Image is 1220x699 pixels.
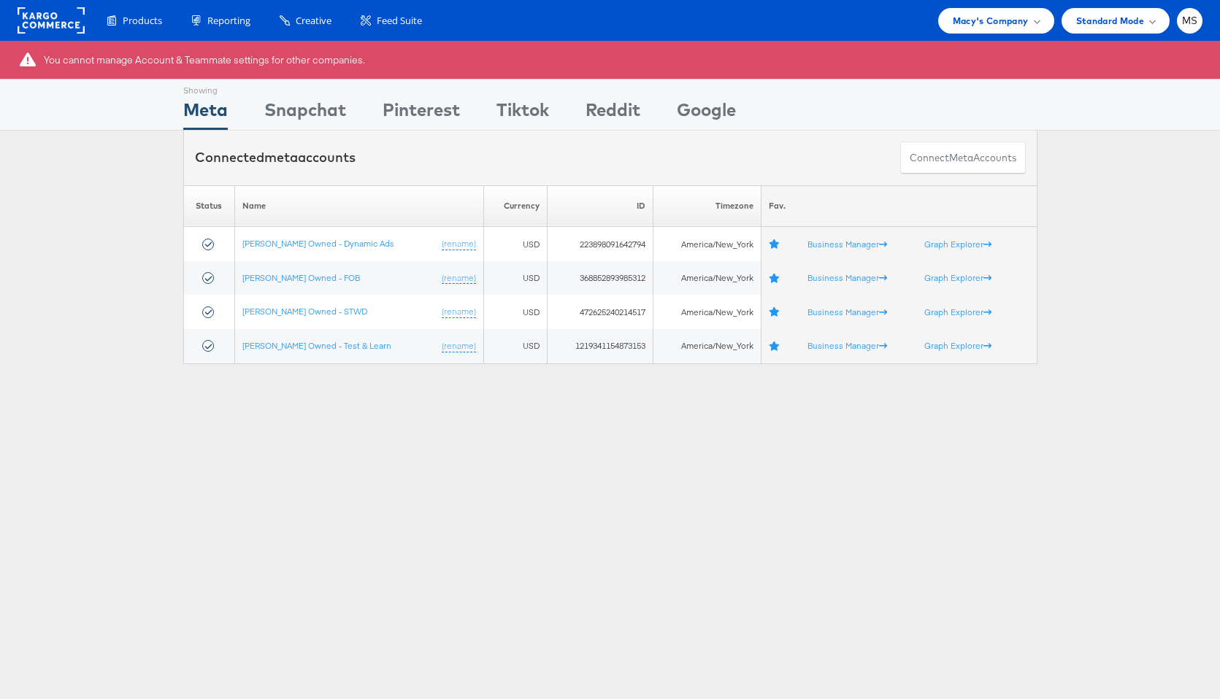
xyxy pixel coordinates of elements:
a: [PERSON_NAME] Owned - STWD [242,306,367,317]
td: America/New_York [653,295,761,329]
span: Products [123,14,162,28]
td: America/New_York [653,261,761,296]
td: 472625240214517 [548,295,653,329]
th: Status [183,185,235,227]
span: Reporting [207,14,250,28]
td: USD [484,295,548,329]
td: USD [484,261,548,296]
th: Timezone [653,185,761,227]
div: Reddit [586,97,640,130]
div: Connected accounts [195,148,356,167]
button: ConnectmetaAccounts [900,142,1026,174]
span: Macy's Company [953,13,1029,28]
td: 223898091642794 [548,227,653,261]
a: [PERSON_NAME] Owned - Dynamic Ads [242,238,394,249]
td: USD [484,227,548,261]
div: Meta [183,97,228,130]
span: Standard Mode [1076,13,1144,28]
div: Showing [183,80,228,97]
span: MS [1182,16,1198,26]
span: meta [949,151,973,165]
div: Snapchat [264,97,346,130]
a: (rename) [442,238,476,250]
div: Google [677,97,736,130]
a: Graph Explorer [924,272,991,283]
th: ID [548,185,653,227]
a: Business Manager [807,239,887,250]
span: Feed Suite [377,14,422,28]
a: (rename) [442,340,476,352]
a: (rename) [442,306,476,318]
td: America/New_York [653,227,761,261]
td: 1219341154873153 [548,329,653,363]
a: [PERSON_NAME] Owned - FOB [242,272,360,283]
a: Graph Explorer [924,239,991,250]
td: America/New_York [653,329,761,363]
span: meta [264,149,298,166]
div: You cannot manage Account & Teammate settings for other companies. [44,53,365,67]
a: Business Manager [807,272,887,283]
a: Graph Explorer [924,340,991,351]
a: (rename) [442,272,476,285]
td: 368852893985312 [548,261,653,296]
th: Name [235,185,484,227]
div: Pinterest [383,97,460,130]
span: Creative [296,14,331,28]
div: Tiktok [496,97,549,130]
a: [PERSON_NAME] Owned - Test & Learn [242,340,391,351]
a: Business Manager [807,306,887,317]
td: USD [484,329,548,363]
a: Graph Explorer [924,306,991,317]
a: Business Manager [807,340,887,351]
th: Currency [484,185,548,227]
